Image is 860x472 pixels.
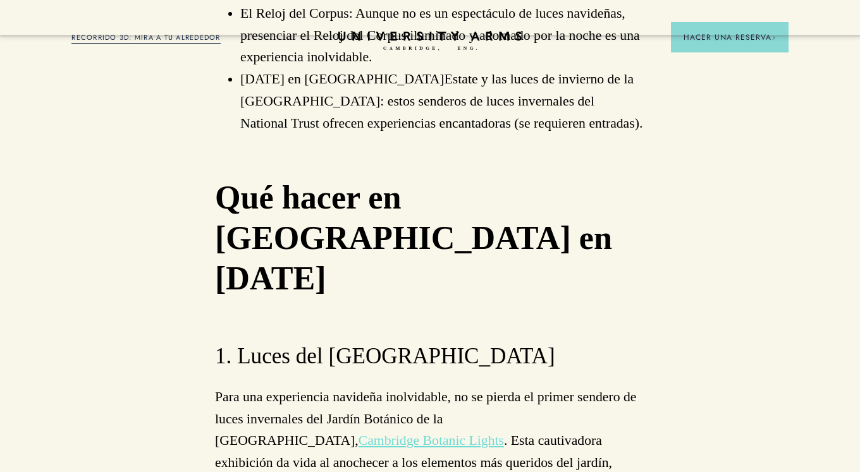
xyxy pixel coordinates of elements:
[684,32,771,43] font: Hacer una reserva
[71,32,220,44] a: RECORRIDO 3D: MIRA A TU ALREDEDOR
[771,35,776,40] img: Icono de flecha
[240,71,642,131] font: Estate y las luces de invierno de la [GEOGRAPHIC_DATA]: estos senderos de luces invernales del Na...
[215,344,555,368] font: 1. Luces del [GEOGRAPHIC_DATA]
[240,71,445,87] font: [DATE] en [GEOGRAPHIC_DATA]
[215,179,612,296] font: Qué hacer en [GEOGRAPHIC_DATA] en [DATE]
[71,32,220,42] font: RECORRIDO 3D: MIRA A TU ALREDEDOR
[215,389,637,449] font: Para una experiencia navideña inolvidable, no se pierda el primer sendero de luces invernales del...
[359,433,504,448] a: Cambridge Botanic Lights
[671,22,789,52] button: Hacer una reservaIcono de flecha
